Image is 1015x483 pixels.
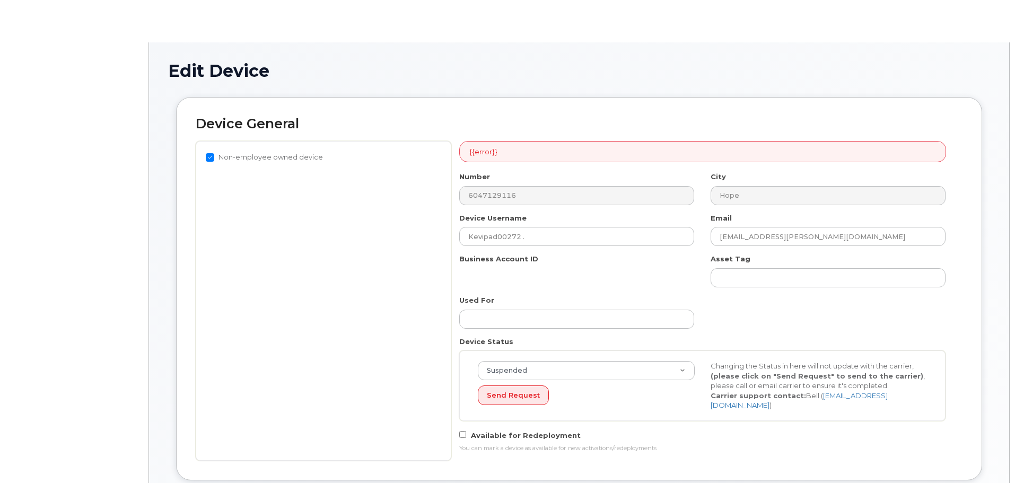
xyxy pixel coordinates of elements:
input: Non-employee owned device [206,153,214,162]
span: Available for Redeployment [471,431,581,440]
label: City [711,172,726,182]
input: Available for Redeployment [459,431,466,438]
label: Device Status [459,337,513,347]
strong: (please click on "Send Request" to send to the carrier) [711,372,923,380]
h2: Device General [196,117,962,131]
strong: Carrier support contact: [711,391,806,400]
div: Changing the Status in here will not update with the carrier, , please call or email carrier to e... [703,361,935,410]
div: {{error}} [459,141,946,163]
label: Number [459,172,490,182]
div: You can mark a device as available for new activations/redeployments [459,444,946,453]
label: Business Account ID [459,254,538,264]
label: Asset Tag [711,254,750,264]
label: Email [711,213,732,223]
h1: Edit Device [168,62,990,80]
label: Used For [459,295,494,305]
button: Send Request [478,385,549,405]
a: [EMAIL_ADDRESS][DOMAIN_NAME] [711,391,888,410]
label: Device Username [459,213,527,223]
label: Non-employee owned device [206,151,323,164]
